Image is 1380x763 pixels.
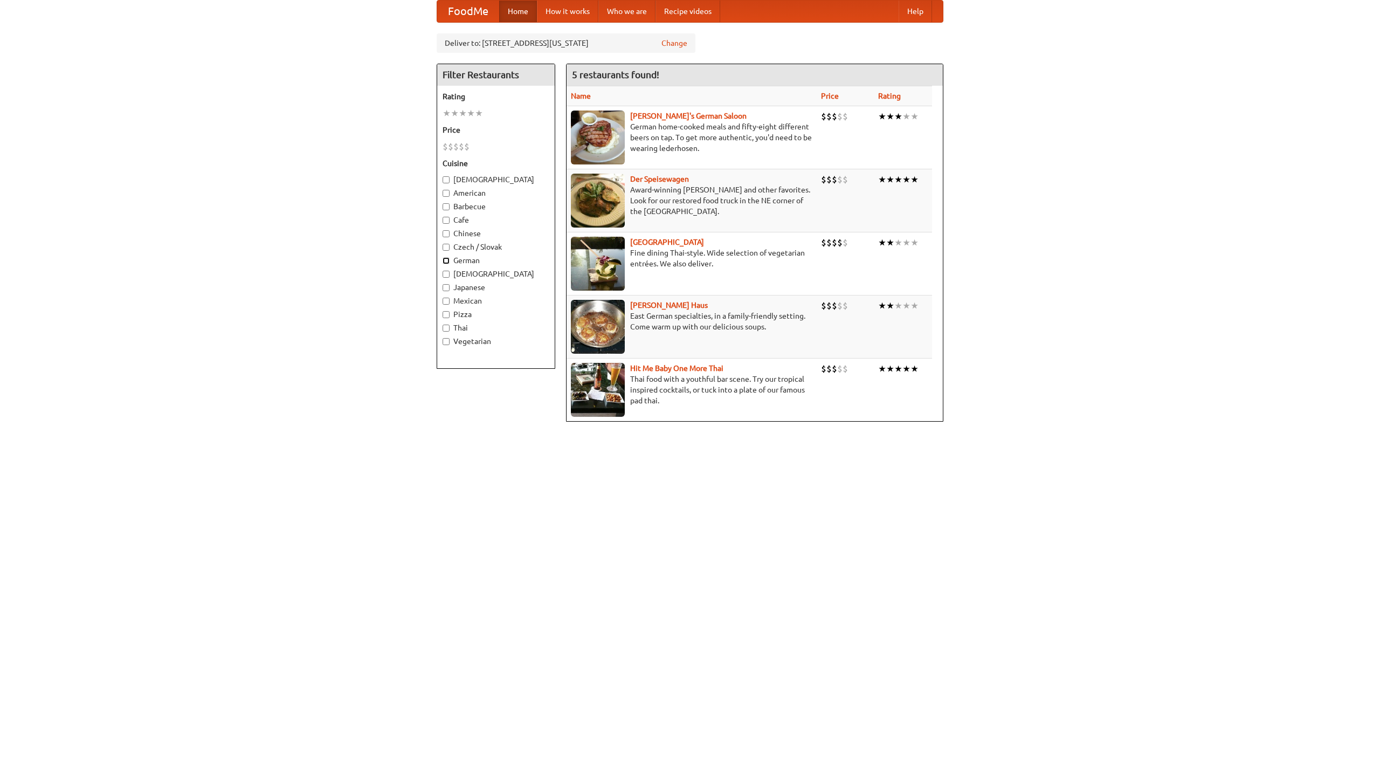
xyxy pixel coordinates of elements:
li: ★ [443,107,451,119]
input: Chinese [443,230,450,237]
li: $ [837,111,843,122]
li: ★ [878,363,886,375]
label: German [443,255,549,266]
h5: Rating [443,91,549,102]
li: $ [443,141,448,153]
li: $ [826,237,832,249]
li: $ [826,174,832,185]
label: [DEMOGRAPHIC_DATA] [443,174,549,185]
input: Barbecue [443,203,450,210]
a: How it works [537,1,598,22]
li: $ [821,300,826,312]
input: German [443,257,450,264]
label: Japanese [443,282,549,293]
input: [DEMOGRAPHIC_DATA] [443,271,450,278]
a: Rating [878,92,901,100]
li: ★ [910,363,919,375]
li: ★ [878,237,886,249]
li: ★ [894,363,902,375]
li: ★ [902,300,910,312]
li: ★ [902,174,910,185]
a: [GEOGRAPHIC_DATA] [630,238,704,246]
img: esthers.jpg [571,111,625,164]
li: $ [448,141,453,153]
label: Czech / Slovak [443,242,549,252]
li: $ [843,237,848,249]
input: Cafe [443,217,450,224]
label: Chinese [443,228,549,239]
a: Home [499,1,537,22]
li: $ [459,141,464,153]
input: American [443,190,450,197]
li: $ [821,363,826,375]
a: [PERSON_NAME]'s German Saloon [630,112,747,120]
li: ★ [894,174,902,185]
input: Pizza [443,311,450,318]
p: Thai food with a youthful bar scene. Try our tropical inspired cocktails, or tuck into a plate of... [571,374,812,406]
label: Vegetarian [443,336,549,347]
li: ★ [886,174,894,185]
li: ★ [902,237,910,249]
input: Thai [443,325,450,332]
li: ★ [451,107,459,119]
li: $ [843,300,848,312]
a: [PERSON_NAME] Haus [630,301,708,310]
li: ★ [894,111,902,122]
p: East German specialties, in a family-friendly setting. Come warm up with our delicious soups. [571,311,812,332]
a: FoodMe [437,1,499,22]
li: $ [821,237,826,249]
li: $ [832,111,837,122]
li: $ [832,237,837,249]
li: $ [837,363,843,375]
input: [DEMOGRAPHIC_DATA] [443,176,450,183]
div: Deliver to: [STREET_ADDRESS][US_STATE] [437,33,695,53]
li: $ [821,111,826,122]
li: $ [464,141,470,153]
label: Pizza [443,309,549,320]
li: $ [837,174,843,185]
input: Mexican [443,298,450,305]
li: ★ [910,174,919,185]
li: ★ [910,300,919,312]
a: Hit Me Baby One More Thai [630,364,723,373]
li: ★ [902,111,910,122]
li: $ [826,111,832,122]
a: Der Speisewagen [630,175,689,183]
label: Thai [443,322,549,333]
li: $ [826,363,832,375]
input: Czech / Slovak [443,244,450,251]
img: kohlhaus.jpg [571,300,625,354]
label: Barbecue [443,201,549,212]
li: $ [843,363,848,375]
input: Vegetarian [443,338,450,345]
a: Change [661,38,687,49]
li: ★ [878,111,886,122]
li: $ [837,237,843,249]
li: $ [832,363,837,375]
li: ★ [886,363,894,375]
li: ★ [902,363,910,375]
li: ★ [878,174,886,185]
a: Recipe videos [655,1,720,22]
img: babythai.jpg [571,363,625,417]
li: $ [453,141,459,153]
li: $ [837,300,843,312]
h5: Cuisine [443,158,549,169]
li: ★ [878,300,886,312]
p: German home-cooked meals and fifty-eight different beers on tap. To get more authentic, you'd nee... [571,121,812,154]
label: Cafe [443,215,549,225]
li: ★ [910,111,919,122]
a: Who we are [598,1,655,22]
a: Name [571,92,591,100]
li: $ [826,300,832,312]
li: $ [843,111,848,122]
label: [DEMOGRAPHIC_DATA] [443,269,549,279]
li: ★ [886,111,894,122]
li: ★ [467,107,475,119]
ng-pluralize: 5 restaurants found! [572,70,659,80]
